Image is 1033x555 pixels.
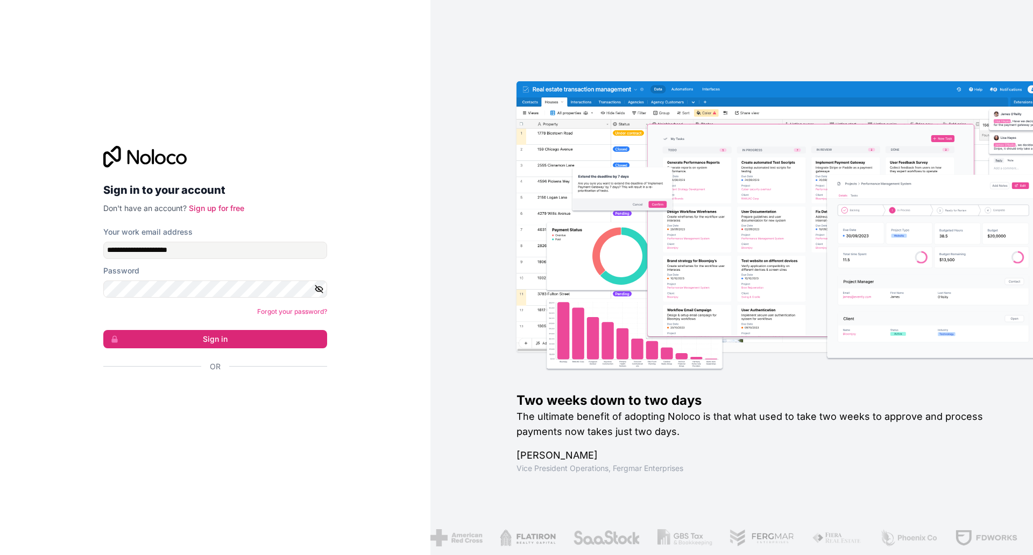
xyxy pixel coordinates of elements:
span: Or [210,361,221,372]
img: /assets/flatiron-C8eUkumj.png [500,529,556,546]
h1: Vice President Operations , Fergmar Enterprises [516,463,999,474]
iframe: Sign in with Google Button [98,384,324,408]
img: /assets/saastock-C6Zbiodz.png [572,529,640,546]
img: /assets/phoenix-BREaitsQ.png [880,529,938,546]
h1: [PERSON_NAME] [516,448,999,463]
input: Email address [103,242,327,259]
img: /assets/american-red-cross-BAupjrZR.png [430,529,483,546]
img: /assets/fergmar-CudnrXN5.png [729,529,795,546]
span: Don't have an account? [103,203,187,213]
img: /assets/fdworks-Bi04fVtw.png [954,529,1017,546]
label: Password [103,265,139,276]
img: /assets/gbstax-C-GtDUiK.png [657,529,712,546]
img: /assets/fiera-fwj2N5v4.png [812,529,862,546]
h1: Two weeks down to two days [516,392,999,409]
input: Password [103,280,327,298]
label: Your work email address [103,227,193,237]
a: Forgot your password? [257,307,327,315]
h2: The ultimate benefit of adopting Noloco is that what used to take two weeks to approve and proces... [516,409,999,439]
h2: Sign in to your account [103,180,327,200]
a: Sign up for free [189,203,244,213]
button: Sign in [103,330,327,348]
